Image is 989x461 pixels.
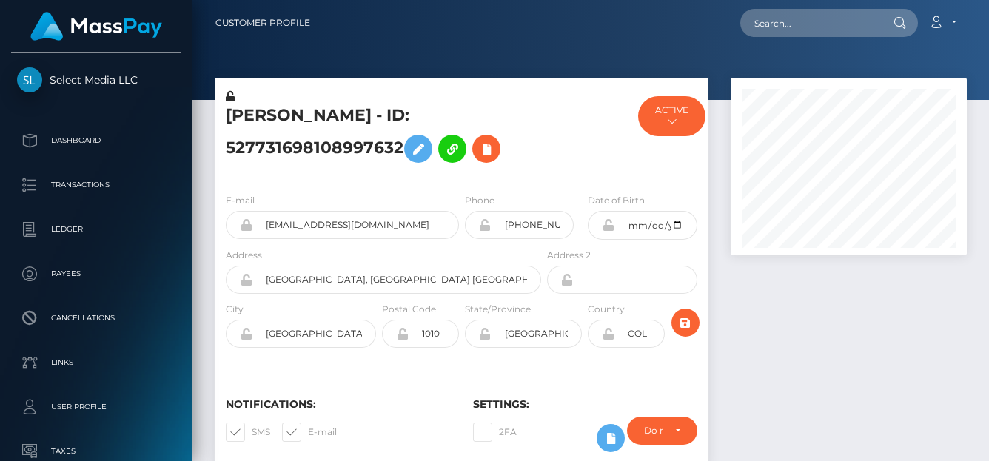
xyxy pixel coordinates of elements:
h6: Settings: [473,398,698,411]
a: Transactions [11,166,181,203]
label: 2FA [473,423,517,442]
p: Cancellations [17,307,175,329]
button: ACTIVE [638,96,705,136]
p: Transactions [17,174,175,196]
p: User Profile [17,396,175,418]
h5: [PERSON_NAME] - ID: 527731698108997632 [226,104,533,170]
img: Select Media LLC [17,67,42,92]
p: Links [17,351,175,374]
label: E-mail [226,194,255,207]
p: Payees [17,263,175,285]
label: Address [226,249,262,262]
a: Dashboard [11,122,181,159]
a: User Profile [11,388,181,425]
label: State/Province [465,303,531,316]
label: Phone [465,194,494,207]
span: Select Media LLC [11,73,181,87]
button: Do not require [627,417,697,445]
h6: Notifications: [226,398,451,411]
a: Ledger [11,211,181,248]
label: SMS [226,423,270,442]
a: Customer Profile [215,7,310,38]
label: Address 2 [547,249,591,262]
p: Ledger [17,218,175,240]
a: Links [11,344,181,381]
label: Country [588,303,625,316]
label: Postal Code [382,303,436,316]
label: City [226,303,244,316]
a: Payees [11,255,181,292]
label: Date of Birth [588,194,645,207]
p: Dashboard [17,129,175,152]
img: MassPay Logo [30,12,162,41]
a: Cancellations [11,300,181,337]
div: Do not require [644,425,663,437]
input: Search... [740,9,879,37]
label: E-mail [282,423,337,442]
